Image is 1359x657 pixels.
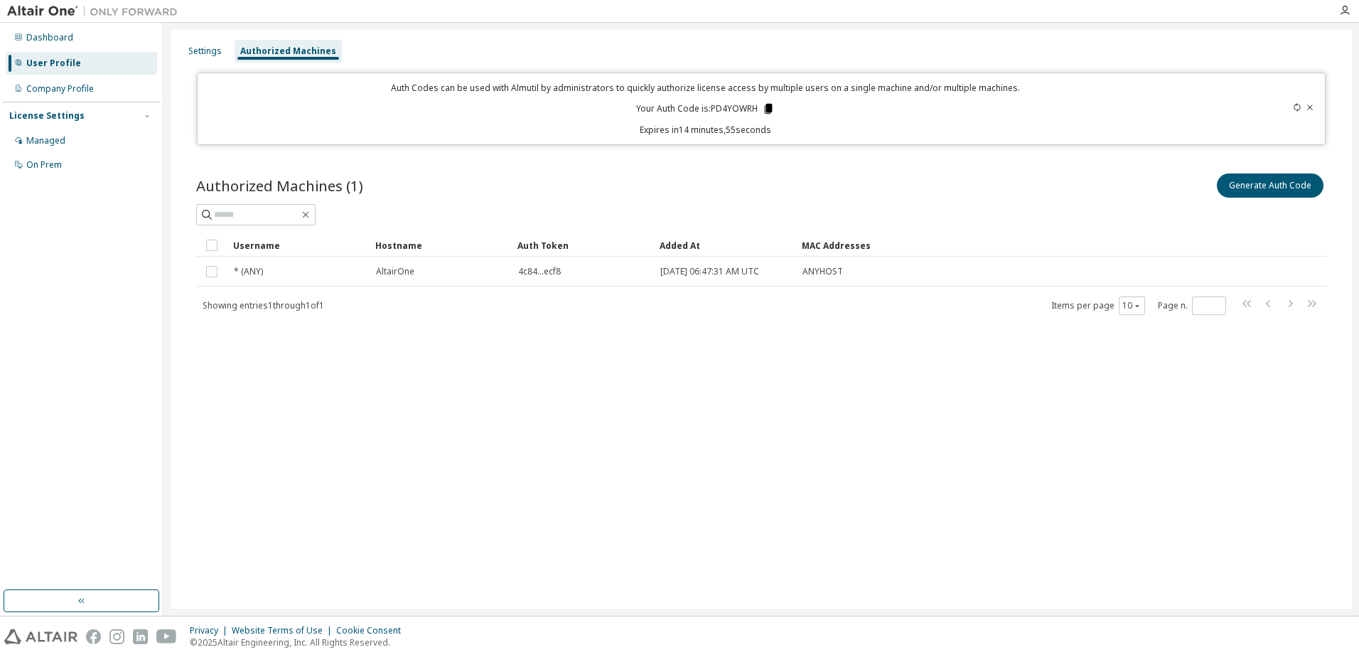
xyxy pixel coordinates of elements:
img: youtube.svg [156,629,177,644]
img: facebook.svg [86,629,101,644]
div: Settings [188,46,222,57]
div: Privacy [190,625,232,636]
div: Company Profile [26,83,94,95]
div: Username [233,234,364,257]
div: Auth Token [517,234,648,257]
span: Authorized Machines (1) [196,176,363,196]
p: Auth Codes can be used with Almutil by administrators to quickly authorize license access by mult... [206,82,1206,94]
div: On Prem [26,159,62,171]
span: AltairOne [376,266,414,277]
span: Items per page [1051,297,1145,315]
div: Managed [26,135,65,146]
img: linkedin.svg [133,629,148,644]
p: Expires in 14 minutes, 55 seconds [206,124,1206,136]
img: altair_logo.svg [4,629,77,644]
span: [DATE] 06:47:31 AM UTC [660,266,759,277]
span: * (ANY) [234,266,263,277]
p: © 2025 Altair Engineering, Inc. All Rights Reserved. [190,636,409,648]
div: Authorized Machines [240,46,336,57]
div: MAC Addresses [802,234,1177,257]
p: Your Auth Code is: PD4YOWRH [636,102,775,115]
img: Altair One [7,4,185,18]
span: ANYHOST [802,266,843,277]
button: 10 [1122,300,1142,311]
span: Showing entries 1 through 1 of 1 [203,299,324,311]
div: Website Terms of Use [232,625,336,636]
div: Dashboard [26,32,73,43]
div: User Profile [26,58,81,69]
div: License Settings [9,110,85,122]
div: Added At [660,234,790,257]
span: 4c84...ecf8 [518,266,561,277]
div: Hostname [375,234,506,257]
span: Page n. [1158,297,1226,315]
img: instagram.svg [109,629,124,644]
button: Generate Auth Code [1217,173,1323,198]
div: Cookie Consent [336,625,409,636]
